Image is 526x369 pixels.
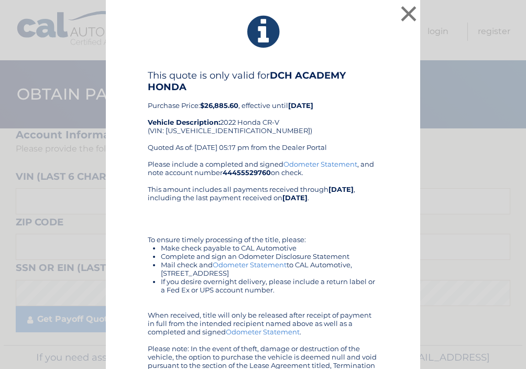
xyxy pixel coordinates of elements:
h4: This quote is only valid for [148,70,378,93]
li: Mail check and to CAL Automotive, [STREET_ADDRESS] [161,261,378,277]
b: 44455529760 [223,168,271,177]
button: × [398,3,419,24]
b: [DATE] [328,185,354,193]
strong: Vehicle Description: [148,118,220,126]
b: $26,885.60 [200,101,238,110]
li: Make check payable to CAL Automotive [161,244,378,252]
b: [DATE] [288,101,313,110]
b: [DATE] [282,193,308,202]
a: Odometer Statement [213,261,287,269]
a: Odometer Statement [226,328,300,336]
li: If you desire overnight delivery, please include a return label or a Fed Ex or UPS account number. [161,277,378,294]
a: Odometer Statement [283,160,357,168]
div: Purchase Price: , effective until 2022 Honda CR-V (VIN: [US_VEHICLE_IDENTIFICATION_NUMBER]) Quote... [148,70,378,160]
b: DCH ACADEMY HONDA [148,70,346,93]
li: Complete and sign an Odometer Disclosure Statement [161,252,378,261]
